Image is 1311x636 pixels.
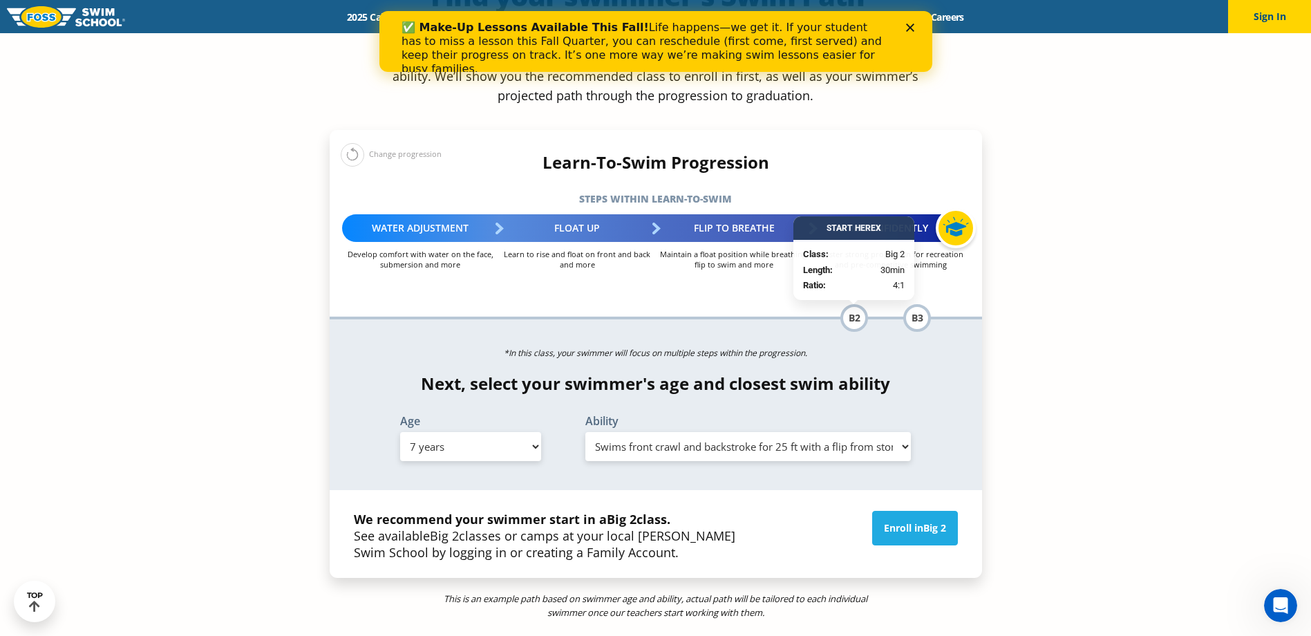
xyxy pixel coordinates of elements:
span: Big 2 [430,527,459,544]
div: Close [527,12,540,21]
div: Life happens—we get it. If your student has to miss a lesson this Fall Quarter, you can reschedul... [22,10,509,65]
span: Big 2 [923,521,946,534]
iframe: Intercom live chat [1264,589,1297,622]
p: Learn to rise and float on front and back and more [499,249,656,270]
h5: Steps within Learn-to-Swim [330,189,982,209]
h4: Next, select your swimmer's age and closest swim ability [330,374,982,393]
a: Blog [875,10,918,24]
strong: Ratio: [803,280,826,290]
a: Swim Path® Program [480,10,601,24]
span: 30min [880,263,905,277]
div: Swim Confidently [813,214,970,242]
div: B2 [840,304,868,332]
span: Big 2 [885,247,905,261]
label: Ability [585,415,912,427]
p: Develop comfort with water on the face, submersion and more [342,249,499,270]
p: Where to begin? This tool will show a Swim Path® based on your swimmer’s goal, age, and ability. ... [385,47,927,105]
img: FOSS Swim School Logo [7,6,125,28]
div: Water Adjustment [342,214,499,242]
a: Swim Like [PERSON_NAME] [729,10,876,24]
label: Age [400,415,541,427]
strong: We recommend your swimmer start in a class. [354,511,670,527]
span: Big 2 [607,511,636,527]
a: Careers [918,10,976,24]
p: *In this class, your swimmer will focus on multiple steps within the progression. [330,344,982,363]
p: This is an example path based on swimmer age and ability, actual path will be tailored to each in... [440,592,871,619]
span: X [876,223,881,233]
a: About [PERSON_NAME] [601,10,729,24]
div: Start Here [793,216,914,240]
a: Enroll inBig 2 [872,511,958,545]
h4: Learn-To-Swim Progression [330,153,982,172]
a: Schools [422,10,480,24]
div: Change progression [341,142,442,167]
strong: Length: [803,265,833,275]
strong: Class: [803,249,829,259]
div: B3 [903,304,931,332]
b: ✅ Make-Up Lessons Available This Fall! [22,10,270,23]
p: Maintain a float position while breathing, flip to swim and more [656,249,813,270]
span: 4:1 [893,279,905,292]
div: TOP [27,591,43,612]
div: Float Up [499,214,656,242]
a: 2025 Calendar [335,10,422,24]
p: See available classes or camps at your local [PERSON_NAME] Swim School by logging in or creating ... [354,511,752,561]
iframe: Intercom live chat banner [379,11,932,72]
div: Flip to Breathe [656,214,813,242]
